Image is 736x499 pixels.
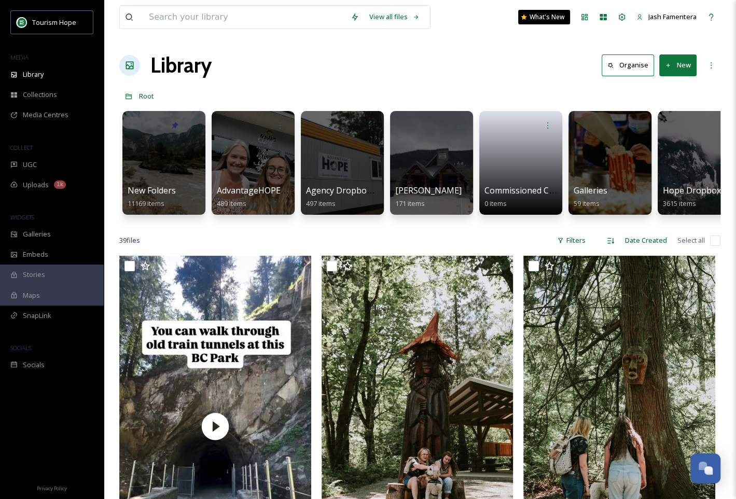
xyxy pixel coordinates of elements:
span: WIDGETS [10,213,34,221]
a: Galleries59 items [574,186,607,208]
a: AdvantageHOPE Image Bank489 items [217,186,329,208]
span: Maps [23,290,40,300]
input: Search your library [144,6,345,29]
a: Library [150,50,212,81]
a: What's New [518,10,570,24]
a: Jash Famentera [631,7,702,27]
span: Galleries [23,229,51,239]
span: Agency Dropbox Assets [306,185,398,196]
span: SnapLink [23,311,51,321]
span: SOCIALS [10,344,31,352]
span: Root [139,91,154,101]
div: 1k [54,181,66,189]
a: View all files [364,7,425,27]
span: 59 items [574,199,600,208]
span: 11169 items [128,199,164,208]
span: [PERSON_NAME] [395,185,462,196]
span: COLLECT [10,144,33,151]
span: Select all [677,235,705,245]
div: Date Created [620,230,672,251]
span: Collections [23,90,57,100]
span: Media Centres [23,110,68,120]
a: Agency Dropbox Assets497 items [306,186,398,208]
span: Galleries [574,185,607,196]
a: [PERSON_NAME]171 items [395,186,462,208]
span: 39 file s [119,235,140,245]
span: UGC [23,160,37,170]
div: Filters [552,230,591,251]
span: Stories [23,270,45,280]
span: 3615 items [663,199,696,208]
a: Hope Dropbox3615 items [663,186,721,208]
span: 171 items [395,199,425,208]
span: AdvantageHOPE Image Bank [217,185,329,196]
span: Socials [23,360,45,370]
span: 497 items [306,199,336,208]
span: Jash Famentera [648,12,697,21]
a: Commissioned Content0 items [484,186,575,208]
span: Commissioned Content [484,185,575,196]
button: New [659,54,697,76]
span: Uploads [23,180,49,190]
span: 0 items [484,199,507,208]
span: Hope Dropbox [663,185,721,196]
span: Tourism Hope [32,18,76,27]
span: MEDIA [10,53,29,61]
span: 489 items [217,199,246,208]
button: Open Chat [690,453,720,483]
span: Embeds [23,249,48,259]
button: Organise [602,54,654,76]
a: Root [139,90,154,102]
img: logo.png [17,17,27,27]
span: Library [23,70,44,79]
a: New Folders11169 items [128,186,176,208]
a: Privacy Policy [37,481,67,494]
span: New Folders [128,185,176,196]
a: Organise [602,54,659,76]
span: Privacy Policy [37,485,67,492]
